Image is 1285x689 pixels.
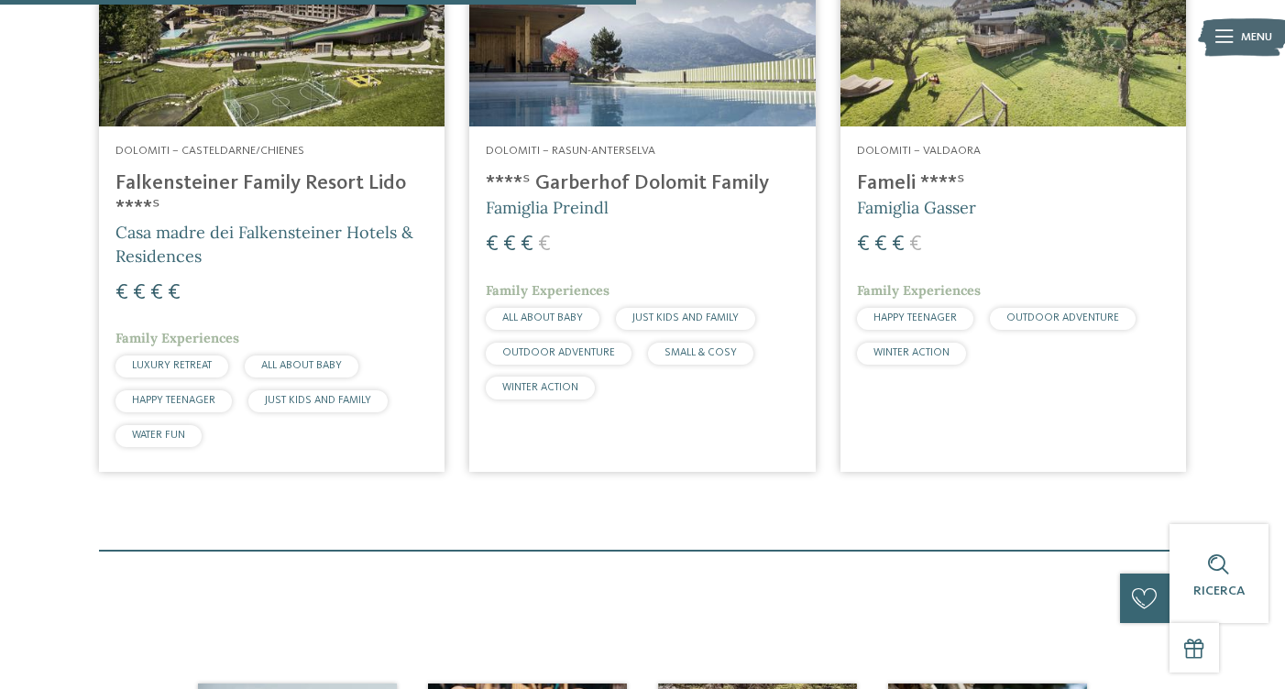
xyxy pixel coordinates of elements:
[486,282,610,299] span: Family Experiences
[133,282,146,304] span: €
[857,234,870,256] span: €
[486,171,798,196] h4: ****ˢ Garberhof Dolomit Family
[132,360,212,371] span: LUXURY RETREAT
[502,347,615,358] span: OUTDOOR ADVENTURE
[115,145,304,157] span: Dolomiti – Casteldarne/Chienes
[503,234,516,256] span: €
[521,234,533,256] span: €
[486,197,609,218] span: Famiglia Preindl
[261,360,342,371] span: ALL ABOUT BABY
[857,282,981,299] span: Family Experiences
[115,222,413,266] span: Casa madre dei Falkensteiner Hotels & Residences
[132,430,185,441] span: WATER FUN
[502,312,583,323] span: ALL ABOUT BABY
[857,145,981,157] span: Dolomiti – Valdaora
[909,234,922,256] span: €
[538,234,551,256] span: €
[664,347,737,358] span: SMALL & COSY
[892,234,905,256] span: €
[132,395,215,406] span: HAPPY TEENAGER
[115,171,428,221] h4: Falkensteiner Family Resort Lido ****ˢ
[265,395,371,406] span: JUST KIDS AND FAMILY
[115,330,239,346] span: Family Experiences
[115,282,128,304] span: €
[168,282,181,304] span: €
[874,234,887,256] span: €
[150,282,163,304] span: €
[632,312,739,323] span: JUST KIDS AND FAMILY
[1006,312,1119,323] span: OUTDOOR ADVENTURE
[486,145,655,157] span: Dolomiti – Rasun-Anterselva
[486,234,499,256] span: €
[873,347,950,358] span: WINTER ACTION
[873,312,957,323] span: HAPPY TEENAGER
[1193,585,1245,597] span: Ricerca
[857,197,976,218] span: Famiglia Gasser
[502,382,578,393] span: WINTER ACTION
